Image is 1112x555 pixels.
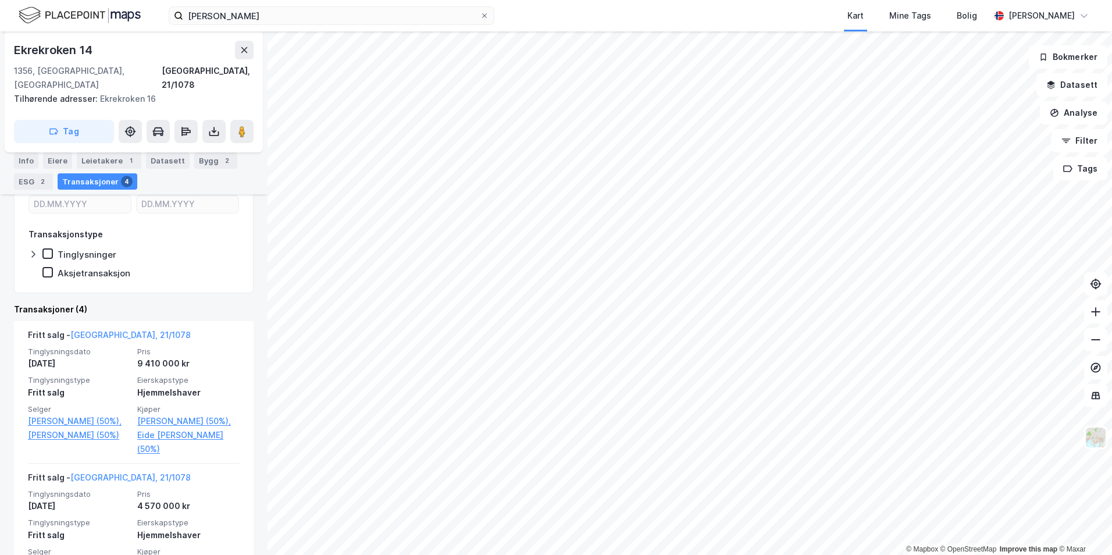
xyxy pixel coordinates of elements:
div: Eiere [43,152,72,169]
div: 2 [37,176,48,187]
span: Tinglysningsdato [28,347,130,357]
a: Improve this map [1000,545,1057,553]
div: Mine Tags [889,9,931,23]
div: Datasett [146,152,190,169]
span: Eierskapstype [137,375,240,385]
div: [GEOGRAPHIC_DATA], 21/1078 [162,64,254,92]
div: Fritt salg [28,528,130,542]
button: Datasett [1036,73,1107,97]
span: Selger [28,404,130,414]
div: Ekrekroken 16 [14,92,244,106]
a: [GEOGRAPHIC_DATA], 21/1078 [70,330,191,340]
span: Tilhørende adresser: [14,94,100,104]
div: Leietakere [77,152,141,169]
div: 9 410 000 kr [137,357,240,371]
div: Kart [847,9,864,23]
div: Info [14,152,38,169]
img: logo.f888ab2527a4732fd821a326f86c7f29.svg [19,5,141,26]
a: Mapbox [906,545,938,553]
span: Kjøper [137,404,240,414]
span: Pris [137,489,240,499]
span: Eierskapstype [137,518,240,528]
div: Hjemmelshaver [137,528,240,542]
button: Tags [1053,157,1107,180]
a: [PERSON_NAME] (50%), [137,414,240,428]
a: [GEOGRAPHIC_DATA], 21/1078 [70,472,191,482]
div: [PERSON_NAME] [1008,9,1075,23]
div: Bolig [957,9,977,23]
a: [PERSON_NAME] (50%), [28,414,130,428]
span: Tinglysningstype [28,518,130,528]
div: Fritt salg - [28,328,191,347]
div: Transaksjoner (4) [14,303,254,316]
div: Fritt salg - [28,471,191,489]
div: Transaksjoner [58,173,137,190]
a: [PERSON_NAME] (50%) [28,428,130,442]
span: Pris [137,347,240,357]
span: Tinglysningsdato [28,489,130,499]
div: Ekrekroken 14 [14,41,94,59]
div: Transaksjonstype [28,227,103,241]
button: Bokmerker [1029,45,1107,69]
div: Tinglysninger [58,249,116,260]
input: DD.MM.YYYY [137,195,238,213]
div: Kontrollprogram for chat [1054,499,1112,555]
button: Tag [14,120,114,143]
button: Analyse [1040,101,1107,124]
div: [DATE] [28,357,130,371]
div: 2 [221,155,233,166]
div: 1 [125,155,137,166]
div: 1356, [GEOGRAPHIC_DATA], [GEOGRAPHIC_DATA] [14,64,162,92]
div: 4 [121,176,133,187]
a: OpenStreetMap [940,545,997,553]
span: Tinglysningstype [28,375,130,385]
div: [DATE] [28,499,130,513]
div: Hjemmelshaver [137,386,240,400]
div: Bygg [194,152,237,169]
img: Z [1085,426,1107,449]
button: Filter [1052,129,1107,152]
div: Aksjetransaksjon [58,268,130,279]
input: Søk på adresse, matrikkel, gårdeiere, leietakere eller personer [183,7,480,24]
a: Eide [PERSON_NAME] (50%) [137,428,240,456]
div: ESG [14,173,53,190]
input: DD.MM.YYYY [29,195,131,213]
div: 4 570 000 kr [137,499,240,513]
div: Fritt salg [28,386,130,400]
iframe: Chat Widget [1054,499,1112,555]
